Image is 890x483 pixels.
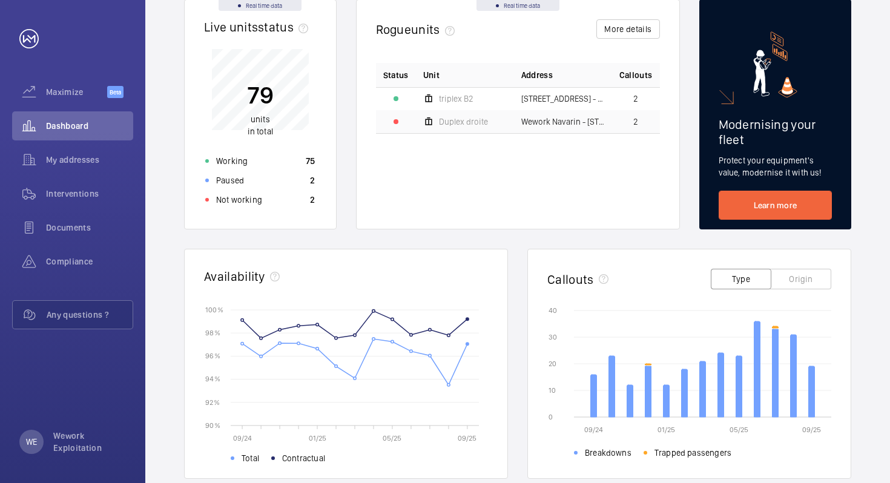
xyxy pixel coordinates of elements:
text: 90 % [205,421,220,429]
text: 09/25 [458,434,476,442]
text: 40 [549,306,557,315]
span: Breakdowns [585,447,631,459]
text: 05/25 [730,425,748,434]
button: More details [596,19,659,39]
p: Working [216,155,248,167]
span: Unit [423,69,440,81]
p: 2 [310,174,315,186]
text: 98 % [205,329,220,337]
p: 2 [310,194,315,206]
h2: Live units [204,19,313,34]
text: 01/25 [309,434,326,442]
p: in total [247,113,274,137]
span: My addresses [46,154,133,166]
span: 2 [633,117,638,126]
text: 94 % [205,375,220,383]
text: 09/24 [584,425,603,434]
h2: Modernising your fleet [719,117,832,147]
span: Duplex droite [439,117,488,126]
span: Compliance [46,255,133,268]
span: Any questions ? [47,309,133,321]
text: 0 [549,413,553,421]
span: Callouts [619,69,653,81]
span: Maximize [46,86,107,98]
text: 10 [549,386,556,395]
h2: Callouts [547,272,594,287]
text: 01/25 [658,425,675,434]
h2: Rogue [376,22,460,37]
span: Wework Navarin - [STREET_ADDRESS] [521,117,605,126]
span: Documents [46,222,133,234]
text: 96 % [205,352,220,360]
text: 05/25 [383,434,401,442]
span: 2 [633,94,638,103]
span: Trapped passengers [654,447,731,459]
span: Interventions [46,188,133,200]
span: status [258,19,313,34]
p: Wework Exploitation [53,430,126,454]
text: 100 % [205,305,223,314]
text: 09/25 [802,425,821,434]
p: 75 [306,155,315,167]
p: WE [26,436,37,448]
span: Total [242,452,259,464]
text: 30 [549,333,557,341]
h2: Availability [204,269,265,284]
span: triplex B2 [439,94,473,103]
p: Status [383,69,409,81]
button: Type [711,269,771,289]
span: Contractual [282,452,325,464]
p: Paused [216,174,244,186]
span: Beta [107,86,124,98]
text: 92 % [205,398,220,406]
p: Not working [216,194,262,206]
span: [STREET_ADDRESS] - [STREET_ADDRESS] [521,94,605,103]
a: Learn more [719,191,832,220]
span: units [411,22,460,37]
span: units [251,114,270,124]
span: Dashboard [46,120,133,132]
span: Address [521,69,553,81]
text: 09/24 [233,434,252,442]
button: Origin [771,269,831,289]
img: marketing-card.svg [753,31,797,97]
p: Protect your equipment's value, modernise it with us! [719,154,832,179]
text: 20 [549,360,556,368]
p: 79 [247,80,274,110]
